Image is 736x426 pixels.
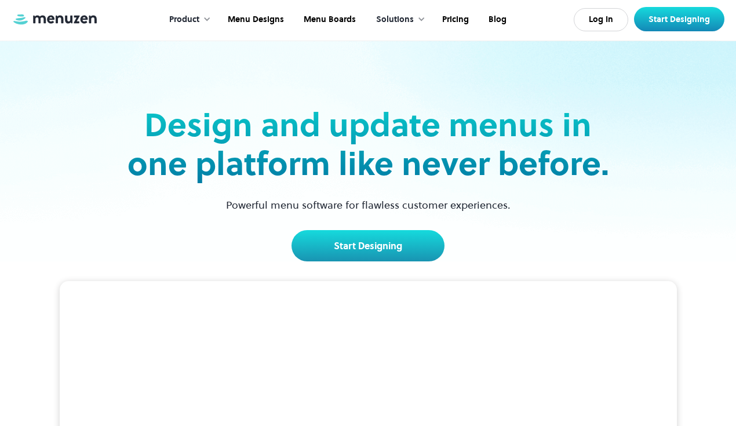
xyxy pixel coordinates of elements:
[365,2,431,38] div: Solutions
[478,2,515,38] a: Blog
[123,105,613,183] h2: Design and update menus in one platform like never before.
[212,197,525,213] p: Powerful menu software for flawless customer experiences.
[574,8,628,31] a: Log In
[293,2,365,38] a: Menu Boards
[169,13,199,26] div: Product
[431,2,478,38] a: Pricing
[634,7,724,31] a: Start Designing
[292,230,444,261] a: Start Designing
[376,13,414,26] div: Solutions
[158,2,217,38] div: Product
[217,2,293,38] a: Menu Designs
